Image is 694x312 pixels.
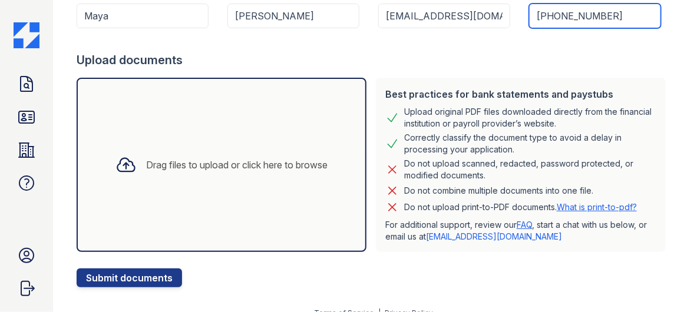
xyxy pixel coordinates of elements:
p: For additional support, review our , start a chat with us below, or email us at [385,219,656,243]
button: Submit documents [77,268,182,287]
a: What is print-to-pdf? [557,202,637,212]
div: Best practices for bank statements and paystubs [385,87,656,101]
div: Correctly classify the document type to avoid a delay in processing your application. [404,132,656,155]
img: CE_Icon_Blue-c292c112584629df590d857e76928e9f676e5b41ef8f769ba2f05ee15b207248.png [14,22,39,48]
p: Do not upload print-to-PDF documents. [404,201,637,213]
div: Upload documents [77,52,670,68]
div: Do not combine multiple documents into one file. [404,184,593,198]
div: Do not upload scanned, redacted, password protected, or modified documents. [404,158,656,181]
a: FAQ [517,220,532,230]
div: Drag files to upload or click here to browse [146,158,328,172]
a: [EMAIL_ADDRESS][DOMAIN_NAME] [426,231,562,241]
div: Upload original PDF files downloaded directly from the financial institution or payroll provider’... [404,106,656,130]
